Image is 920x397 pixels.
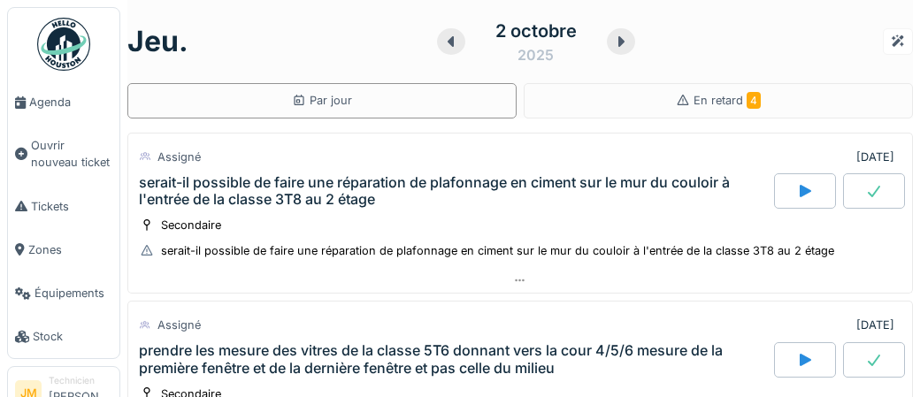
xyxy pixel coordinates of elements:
[694,94,761,107] span: En retard
[8,228,119,271] a: Zones
[49,374,112,387] div: Technicien
[8,80,119,124] a: Agenda
[37,18,90,71] img: Badge_color-CXgf-gQk.svg
[856,317,894,333] div: [DATE]
[8,124,119,184] a: Ouvrir nouveau ticket
[157,317,201,333] div: Assigné
[139,342,770,376] div: prendre les mesure des vitres de la classe 5T6 donnant vers la cour 4/5/6 mesure de la première f...
[161,217,221,233] div: Secondaire
[517,44,554,65] div: 2025
[33,328,112,345] span: Stock
[161,242,834,259] div: serait-il possible de faire une réparation de plafonnage en ciment sur le mur du couloir à l'entr...
[856,149,894,165] div: [DATE]
[28,241,112,258] span: Zones
[31,198,112,215] span: Tickets
[34,285,112,302] span: Équipements
[8,271,119,315] a: Équipements
[292,92,352,109] div: Par jour
[8,315,119,358] a: Stock
[157,149,201,165] div: Assigné
[127,25,188,58] h1: jeu.
[31,137,112,171] span: Ouvrir nouveau ticket
[495,18,577,44] div: 2 octobre
[139,174,770,208] div: serait-il possible de faire une réparation de plafonnage en ciment sur le mur du couloir à l'entr...
[29,94,112,111] span: Agenda
[747,92,761,109] span: 4
[8,185,119,228] a: Tickets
